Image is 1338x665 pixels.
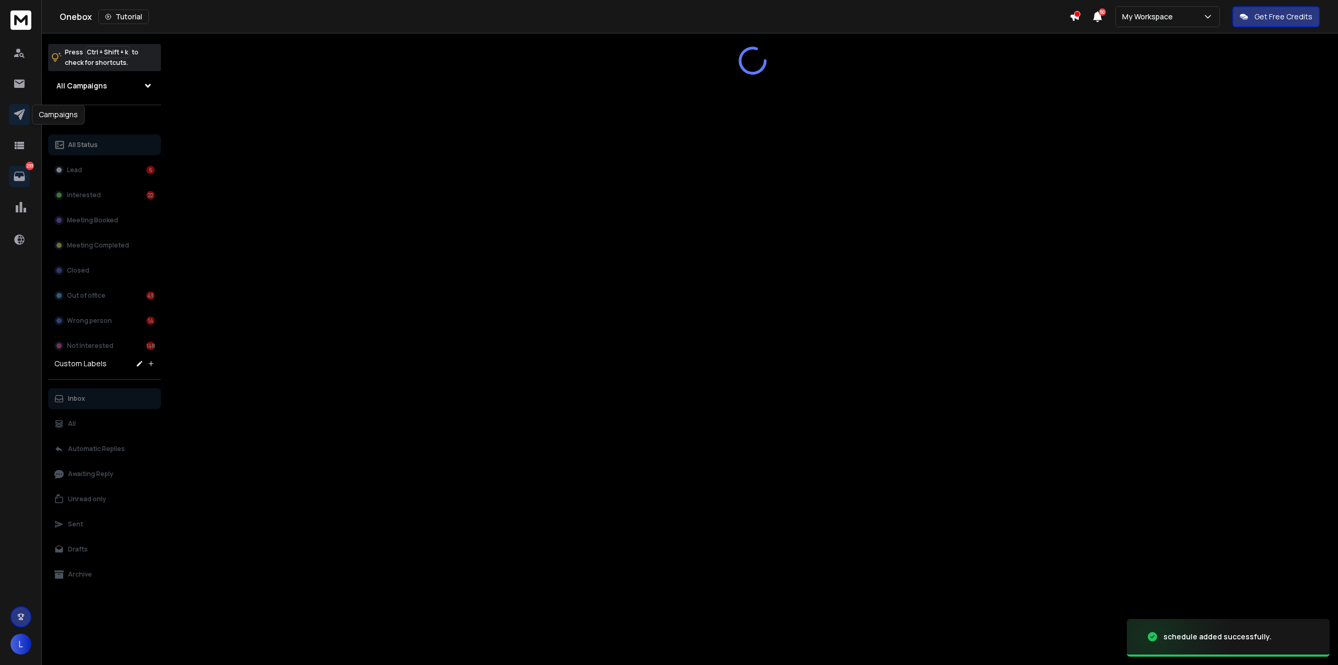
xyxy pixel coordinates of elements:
[32,105,85,125] div: Campaigns
[1232,6,1320,27] button: Get Free Credits
[98,9,149,24] button: Tutorial
[85,46,130,58] span: Ctrl + Shift + k
[26,162,34,170] p: 233
[1122,12,1177,22] p: My Workspace
[48,114,161,128] h3: Filters
[56,81,107,91] h1: All Campaigns
[1254,12,1312,22] p: Get Free Credits
[10,634,31,655] button: L
[65,47,139,68] p: Press to check for shortcuts.
[9,166,30,187] a: 233
[60,9,1069,24] div: Onebox
[1163,632,1272,642] div: schedule added successfully.
[54,358,107,369] h3: Custom Labels
[1099,8,1106,16] span: 50
[48,75,161,96] button: All Campaigns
